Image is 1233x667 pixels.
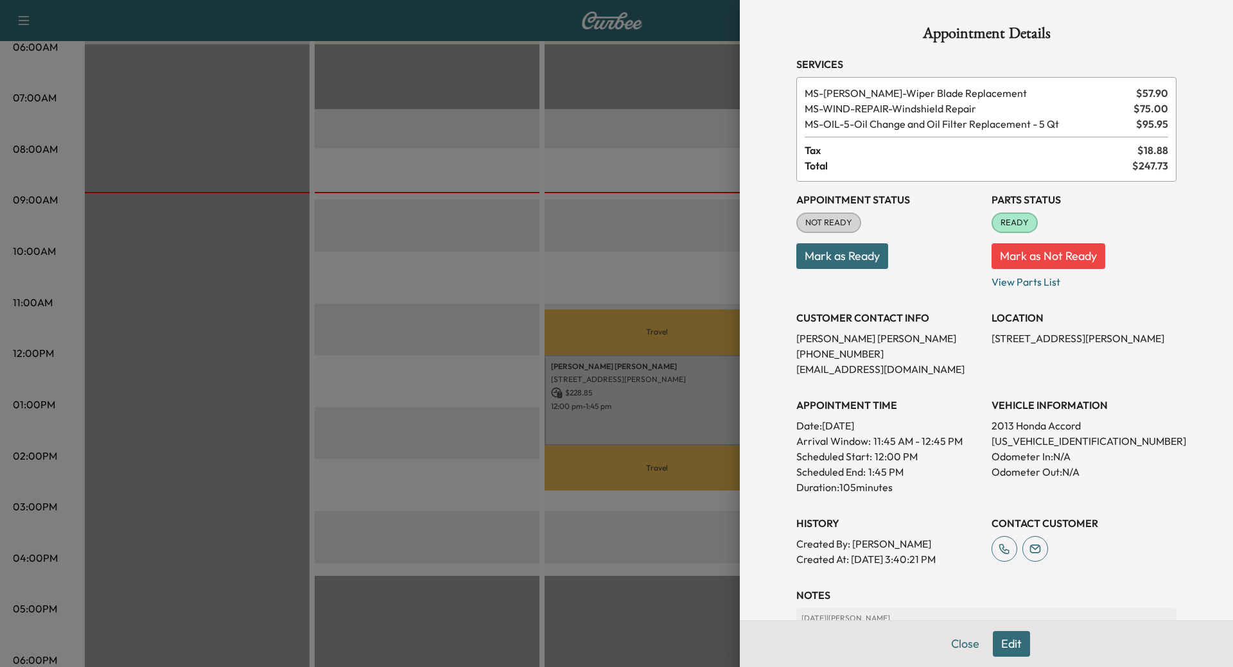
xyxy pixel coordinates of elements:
span: Windshield Repair [805,101,1128,116]
button: Edit [993,631,1030,657]
button: Mark as Ready [796,243,888,269]
p: Arrival Window: [796,433,981,449]
p: [PHONE_NUMBER] [796,346,981,361]
p: [DATE] | [PERSON_NAME] [801,613,1171,623]
span: NOT READY [798,216,860,229]
p: View Parts List [992,269,1176,290]
span: Wiper Blade Replacement [805,85,1131,101]
span: Total [805,158,1132,173]
span: $ 95.95 [1136,116,1168,132]
h3: CUSTOMER CONTACT INFO [796,310,981,325]
h3: Appointment Status [796,192,981,207]
p: [PERSON_NAME] [PERSON_NAME] [796,331,981,346]
h3: LOCATION [992,310,1176,325]
p: Created At : [DATE] 3:40:21 PM [796,551,981,567]
p: 2013 Honda Accord [992,418,1176,433]
h3: NOTES [796,587,1176,603]
p: 12:00 PM [875,449,918,464]
h3: APPOINTMENT TIME [796,397,981,413]
button: Mark as Not Ready [992,243,1105,269]
span: READY [993,216,1036,229]
span: $ 18.88 [1137,143,1168,158]
h1: Appointment Details [796,26,1176,46]
h3: Parts Status [992,192,1176,207]
p: Scheduled Start: [796,449,872,464]
p: [EMAIL_ADDRESS][DOMAIN_NAME] [796,361,981,377]
p: Scheduled End: [796,464,866,480]
span: $ 247.73 [1132,158,1168,173]
p: [US_VEHICLE_IDENTIFICATION_NUMBER] [992,433,1176,449]
p: Odometer In: N/A [992,449,1176,464]
h3: VEHICLE INFORMATION [992,397,1176,413]
span: Oil Change and Oil Filter Replacement - 5 Qt [805,116,1131,132]
span: $ 75.00 [1133,101,1168,116]
p: Date: [DATE] [796,418,981,433]
p: 1:45 PM [868,464,904,480]
span: $ 57.90 [1136,85,1168,101]
span: Tax [805,143,1137,158]
h3: History [796,515,981,531]
h3: Services [796,56,1176,72]
p: Odometer Out: N/A [992,464,1176,480]
button: Close [943,631,988,657]
p: Created By : [PERSON_NAME] [796,536,981,551]
p: Duration: 105 minutes [796,480,981,495]
p: [STREET_ADDRESS][PERSON_NAME] [992,331,1176,346]
span: 11:45 AM - 12:45 PM [873,433,963,449]
h3: CONTACT CUSTOMER [992,515,1176,531]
